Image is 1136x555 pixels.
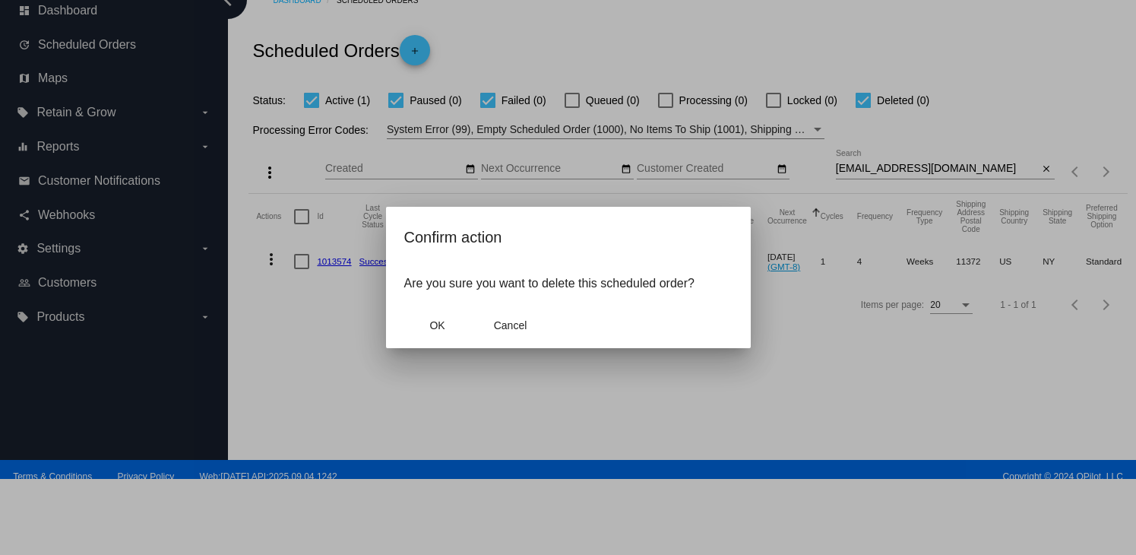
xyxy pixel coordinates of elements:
button: Close dialog [404,312,471,339]
button: Close dialog [477,312,544,339]
p: Are you sure you want to delete this scheduled order? [404,277,733,290]
h2: Confirm action [404,225,733,249]
span: OK [429,319,445,331]
span: Cancel [494,319,527,331]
